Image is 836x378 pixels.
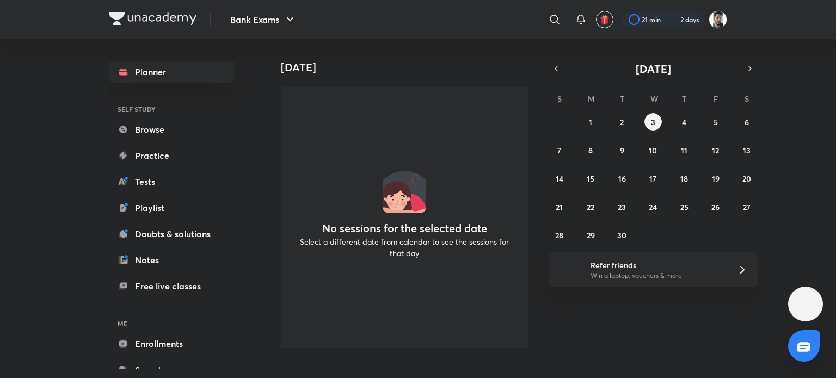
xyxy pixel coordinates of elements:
button: September 29, 2025 [582,226,599,244]
abbr: Saturday [745,94,749,104]
abbr: September 21, 2025 [556,202,563,212]
button: September 8, 2025 [582,141,599,159]
abbr: Wednesday [650,94,658,104]
a: Practice [109,145,235,166]
abbr: September 10, 2025 [649,145,657,156]
abbr: Friday [714,94,718,104]
abbr: September 16, 2025 [618,173,626,184]
a: Playlist [109,197,235,219]
img: avatar [600,15,610,24]
a: Notes [109,249,235,271]
abbr: September 11, 2025 [681,145,687,156]
button: September 4, 2025 [675,113,693,131]
abbr: September 9, 2025 [620,145,624,156]
abbr: September 6, 2025 [745,117,749,127]
button: September 19, 2025 [707,170,724,187]
a: Browse [109,119,235,140]
abbr: September 20, 2025 [742,173,751,184]
abbr: September 8, 2025 [588,145,593,156]
button: September 11, 2025 [675,141,693,159]
abbr: September 14, 2025 [556,173,563,184]
a: Doubts & solutions [109,223,235,245]
abbr: September 25, 2025 [680,202,689,212]
abbr: September 1, 2025 [589,117,592,127]
abbr: Monday [588,94,594,104]
abbr: September 22, 2025 [587,202,594,212]
abbr: September 19, 2025 [712,173,720,184]
span: [DATE] [636,61,671,76]
abbr: September 17, 2025 [649,173,656,184]
button: September 1, 2025 [582,113,599,131]
h6: ME [109,314,235,333]
img: Snehasish Das [709,10,727,29]
abbr: September 2, 2025 [620,117,624,127]
button: September 5, 2025 [707,113,724,131]
button: September 10, 2025 [644,141,662,159]
abbr: September 28, 2025 [555,230,563,240]
abbr: September 15, 2025 [587,173,594,184]
abbr: September 12, 2025 [712,145,719,156]
a: Enrollments [109,333,235,355]
a: Planner [109,61,235,83]
a: Company Logo [109,12,196,28]
button: September 23, 2025 [613,198,631,215]
abbr: September 29, 2025 [587,230,595,240]
button: September 15, 2025 [582,170,599,187]
abbr: September 5, 2025 [714,117,718,127]
img: Company Logo [109,12,196,25]
abbr: September 24, 2025 [649,202,657,212]
button: Bank Exams [224,9,303,30]
abbr: September 7, 2025 [557,145,561,156]
img: referral [557,259,579,281]
img: ttu [799,298,812,311]
button: September 14, 2025 [551,170,568,187]
h4: [DATE] [281,61,537,74]
button: September 25, 2025 [675,198,693,215]
button: September 28, 2025 [551,226,568,244]
abbr: September 4, 2025 [682,117,686,127]
img: No events [383,170,426,213]
abbr: Thursday [682,94,686,104]
button: September 2, 2025 [613,113,631,131]
abbr: September 13, 2025 [743,145,751,156]
button: September 16, 2025 [613,170,631,187]
button: avatar [596,11,613,28]
abbr: September 23, 2025 [618,202,626,212]
button: September 7, 2025 [551,141,568,159]
button: September 22, 2025 [582,198,599,215]
button: September 3, 2025 [644,113,662,131]
button: September 6, 2025 [738,113,755,131]
a: Free live classes [109,275,235,297]
button: September 21, 2025 [551,198,568,215]
button: September 24, 2025 [644,198,662,215]
abbr: Sunday [557,94,562,104]
abbr: September 27, 2025 [743,202,751,212]
p: Select a different date from calendar to see the sessions for that day [294,236,515,259]
button: September 17, 2025 [644,170,662,187]
button: September 12, 2025 [707,141,724,159]
abbr: September 30, 2025 [617,230,626,240]
p: Win a laptop, vouchers & more [591,271,724,281]
abbr: September 18, 2025 [680,173,688,184]
button: [DATE] [564,61,742,76]
h6: Refer friends [591,259,724,271]
abbr: Tuesday [620,94,624,104]
h4: No sessions for the selected date [322,222,487,235]
button: September 20, 2025 [738,170,755,187]
button: September 30, 2025 [613,226,631,244]
img: streak [667,14,678,25]
h6: SELF STUDY [109,100,235,119]
button: September 27, 2025 [738,198,755,215]
button: September 9, 2025 [613,141,631,159]
button: September 26, 2025 [707,198,724,215]
abbr: September 26, 2025 [711,202,720,212]
button: September 13, 2025 [738,141,755,159]
abbr: September 3, 2025 [651,117,655,127]
button: September 18, 2025 [675,170,693,187]
a: Tests [109,171,235,193]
